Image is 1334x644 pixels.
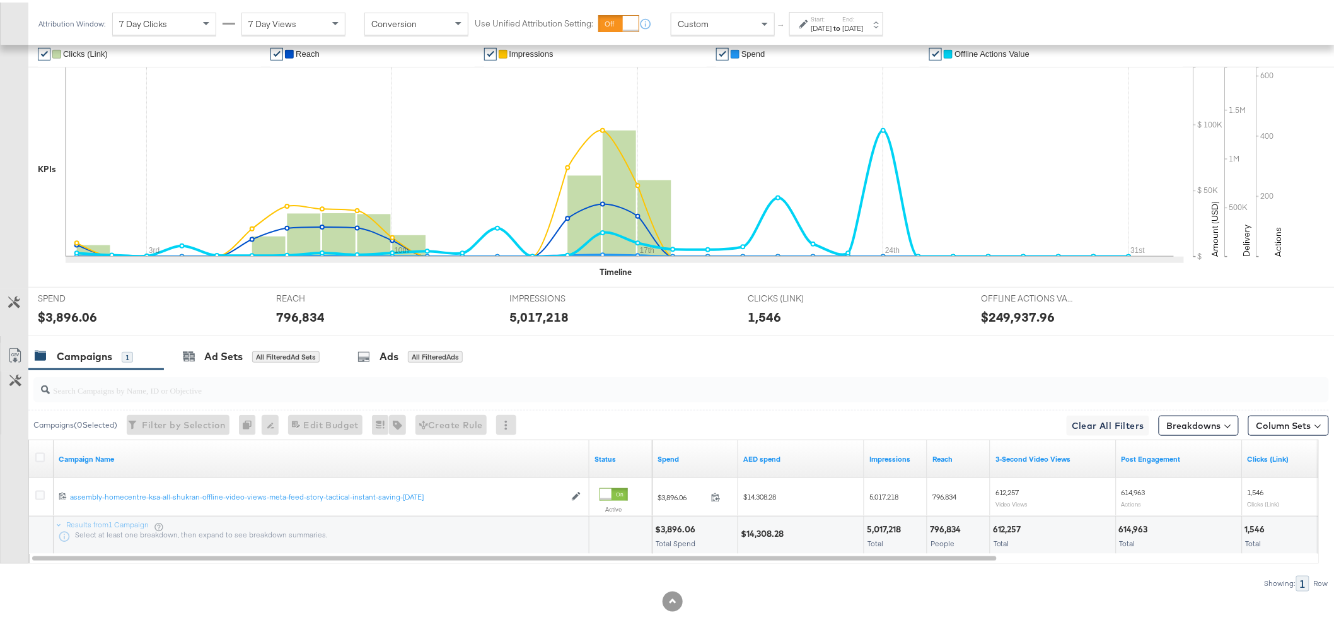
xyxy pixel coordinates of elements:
label: End: [843,13,864,21]
div: 1 [122,349,133,361]
div: 796,834 [276,305,325,324]
div: [DATE] [843,21,864,31]
span: 7 Day Views [248,16,296,27]
div: 0 [239,413,262,433]
span: $14,308.28 [743,489,776,499]
span: OFFLINE ACTIONS VALUE [981,290,1076,302]
button: Column Sets [1248,413,1329,433]
div: 1,546 [1245,521,1269,533]
div: All Filtered Ad Sets [252,349,320,360]
div: 1,546 [748,305,781,324]
span: CLICKS (LINK) [748,290,842,302]
span: Total [1120,536,1135,546]
a: The number of times your ad was served. On mobile apps an ad is counted as served the first time ... [869,452,922,462]
a: ✔ [270,45,283,58]
div: [DATE] [811,21,832,31]
strong: to [832,21,843,30]
div: 612,257 [993,521,1025,533]
a: ✔ [38,45,50,58]
span: 1,546 [1248,485,1264,495]
div: 614,963 [1119,521,1152,533]
span: Clear All Filters [1072,416,1144,431]
sub: Clicks (Link) [1248,498,1280,505]
span: Conversion [371,16,417,27]
a: ✔ [484,45,497,58]
div: Row [1313,577,1329,585]
text: Amount (USD) [1210,199,1221,254]
div: 796,834 [930,521,965,533]
span: SPEND [38,290,132,302]
text: Actions [1273,225,1284,254]
a: The number of people your ad was served to. [932,452,985,462]
a: The number of times your video was viewed for 3 seconds or more. [995,452,1111,462]
div: Showing: [1264,577,1296,585]
span: 796,834 [932,489,956,499]
div: $249,937.96 [981,305,1055,324]
div: $3,896.06 [655,521,699,533]
div: Ad Sets [204,347,243,361]
span: Offline Actions Value [954,47,1029,56]
span: 612,257 [995,485,1019,495]
label: Start: [811,13,832,21]
span: Spend [741,47,765,56]
span: Total [1246,536,1261,546]
a: Your campaign name. [59,452,584,462]
div: All Filtered Ads [408,349,463,360]
span: Reach [296,47,320,56]
span: 5,017,218 [869,489,898,499]
a: The total amount spent to date. [658,452,733,462]
div: Attribution Window: [38,17,106,26]
div: 1 [1296,573,1309,589]
span: IMPRESSIONS [509,290,604,302]
sub: Actions [1122,498,1142,505]
span: Clicks (Link) [63,47,108,56]
a: ✔ [929,45,942,58]
div: $14,308.28 [741,525,787,537]
div: KPIs [38,161,56,173]
span: Total [867,536,883,546]
label: Use Unified Attribution Setting: [475,15,593,27]
div: assembly-homecentre-ksa-all-shukran-offline-video-views-meta-feed-story-tactical-instant-saving-[... [70,489,565,500]
span: Impressions [509,47,554,56]
span: Total Spend [656,536,695,546]
div: Campaigns [57,347,112,361]
div: Timeline [600,264,632,276]
div: 5,017,218 [867,521,905,533]
a: assembly-homecentre-ksa-all-shukran-offline-video-views-meta-feed-story-tactical-instant-saving-[... [70,489,565,500]
a: 3.6725 [743,452,859,462]
label: Active [600,503,628,511]
input: Search Campaigns by Name, ID or Objective [50,370,1209,395]
span: REACH [276,290,371,302]
a: ✔ [716,45,729,58]
span: People [931,536,954,546]
span: $3,896.06 [658,490,706,500]
span: ↑ [776,21,788,26]
a: The number of actions related to your Page's posts as a result of your ad. [1122,452,1238,462]
span: Total [994,536,1009,546]
div: $3,896.06 [38,305,97,324]
div: Ads [380,347,398,361]
button: Clear All Filters [1067,413,1149,433]
span: 7 Day Clicks [119,16,167,27]
span: 614,963 [1122,485,1145,495]
span: Custom [678,16,709,27]
text: Delivery [1241,222,1253,254]
div: Campaigns ( 0 Selected) [33,417,117,428]
sub: Video Views [995,498,1028,505]
a: Shows the current state of your Ad Campaign. [594,452,647,462]
button: Breakdowns [1159,413,1239,433]
div: 5,017,218 [509,305,569,324]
